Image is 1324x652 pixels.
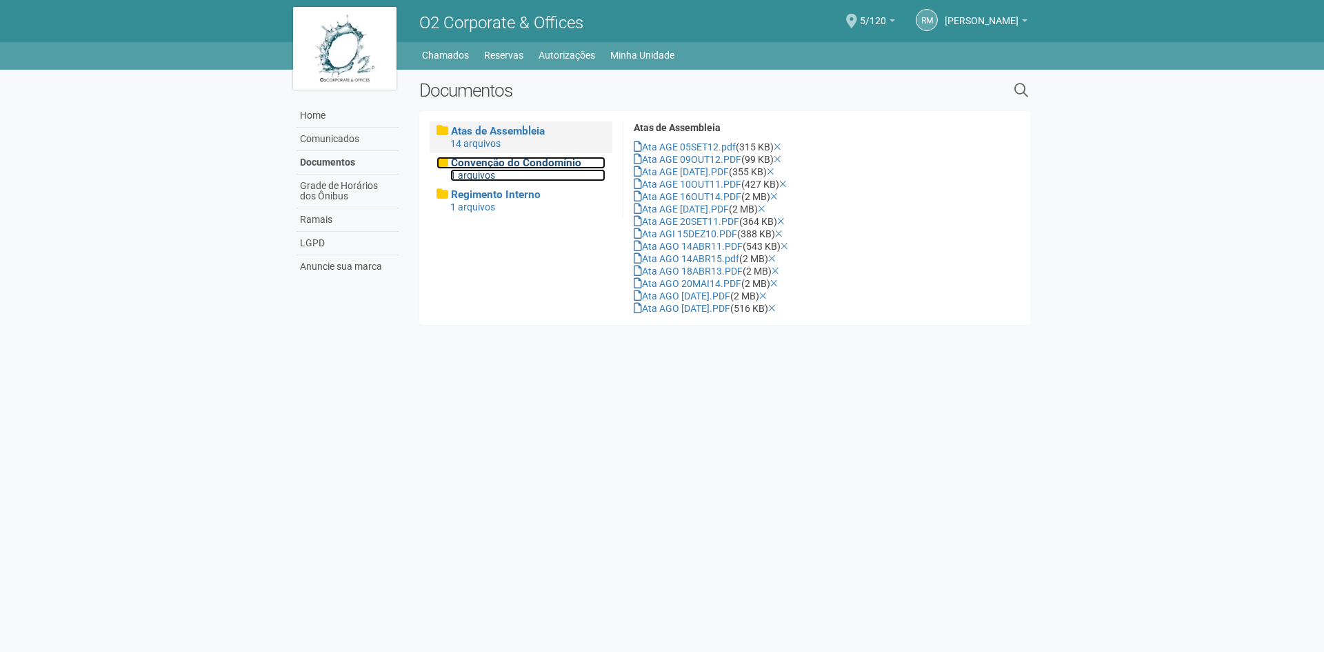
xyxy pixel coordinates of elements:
span: O2 Corporate & Offices [419,13,583,32]
a: Excluir [774,154,781,165]
a: Excluir [770,278,778,289]
h2: Documentos [419,80,872,101]
a: Excluir [770,191,778,202]
img: logo.jpg [293,7,397,90]
a: Comunicados [297,128,399,151]
div: (543 KB) [634,240,1021,253]
a: Ramais [297,208,399,232]
a: Minha Unidade [610,46,674,65]
a: Excluir [758,204,765,215]
div: 14 arquivos [450,137,605,150]
span: Regimento Interno [451,188,541,201]
a: RM [916,9,938,31]
a: Excluir [768,303,776,314]
a: Regimento Interno 1 arquivos [437,188,605,213]
a: LGPD [297,232,399,255]
a: Excluir [774,141,781,152]
div: (315 KB) [634,141,1021,153]
a: Excluir [768,253,776,264]
div: (2 MB) [634,277,1021,290]
a: Ata AGO 18ABR13.PDF [634,266,743,277]
a: Grade de Horários dos Ônibus [297,175,399,208]
a: Ata AGO 20MAI14.PDF [634,278,741,289]
div: (2 MB) [634,203,1021,215]
a: Ata AGE [DATE].PDF [634,166,729,177]
a: Ata AGO 14ABR11.PDF [634,241,743,252]
a: Ata AGO [DATE].PDF [634,303,730,314]
a: Ata AGE 16OUT14.PDF [634,191,741,202]
span: ROBERTO MAIO DA SILVA [945,2,1019,26]
a: Atas de Assembleia 14 arquivos [437,125,605,150]
div: (2 MB) [634,190,1021,203]
a: Excluir [767,166,774,177]
div: (355 KB) [634,166,1021,178]
a: Anuncie sua marca [297,255,399,278]
span: 5/120 [860,2,886,26]
a: Documentos [297,151,399,175]
div: (388 KB) [634,228,1021,240]
div: (99 KB) [634,153,1021,166]
a: Ata AGE 20SET11.PDF [634,216,739,227]
span: Atas de Assembleia [451,125,545,137]
a: Ata AGI 15DEZ10.PDF [634,228,737,239]
a: Excluir [775,228,783,239]
span: Convenção do Condomínio [451,157,581,169]
a: Ata AGE 10OUT11.PDF [634,179,741,190]
a: Autorizações [539,46,595,65]
a: Excluir [777,216,785,227]
a: Ata AGO 14ABR15.pdf [634,253,739,264]
a: Convenção do Condomínio 1 arquivos [437,157,605,181]
a: [PERSON_NAME] [945,17,1027,28]
a: Ata AGE [DATE].PDF [634,204,729,215]
a: Home [297,104,399,128]
strong: Atas de Assembleia [634,122,721,133]
div: (427 KB) [634,178,1021,190]
div: 1 arquivos [450,201,605,213]
a: Reservas [484,46,523,65]
div: (516 KB) [634,302,1021,315]
div: (364 KB) [634,215,1021,228]
a: Excluir [759,290,767,302]
a: 5/120 [860,17,895,28]
a: Ata AGO [DATE].PDF [634,290,730,302]
a: Excluir [772,266,779,277]
a: Excluir [779,179,787,190]
a: Chamados [422,46,469,65]
div: (2 MB) [634,265,1021,277]
a: Excluir [781,241,788,252]
div: 1 arquivos [450,169,605,181]
div: (2 MB) [634,290,1021,302]
a: Ata AGE 05SET12.pdf [634,141,736,152]
div: (2 MB) [634,253,1021,265]
a: Ata AGE 09OUT12.PDF [634,154,741,165]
